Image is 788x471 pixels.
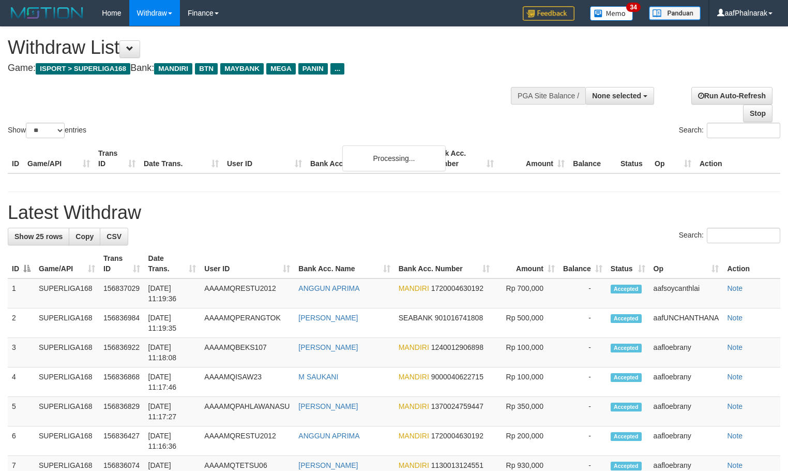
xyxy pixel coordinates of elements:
span: Accepted [611,403,642,411]
th: Action [723,249,780,278]
span: MANDIRI [399,343,429,351]
td: Rp 100,000 [494,338,559,367]
span: Show 25 rows [14,232,63,241]
td: aafloebrany [649,397,723,426]
td: SUPERLIGA168 [35,278,99,308]
th: Bank Acc. Name [306,144,427,173]
a: Note [727,343,742,351]
th: Bank Acc. Number [427,144,498,173]
td: - [559,338,607,367]
a: CSV [100,228,128,245]
span: Accepted [611,344,642,352]
td: 5 [8,397,35,426]
td: aafloebrany [649,367,723,397]
td: 1 [8,278,35,308]
span: ... [330,63,344,75]
th: Game/API: activate to sort column ascending [35,249,99,278]
a: Note [727,284,742,292]
td: [DATE] 11:18:08 [144,338,201,367]
a: Show 25 rows [8,228,69,245]
a: [PERSON_NAME] [298,402,358,410]
td: aafsoycanthlai [649,278,723,308]
span: ISPORT > SUPERLIGA168 [36,63,130,75]
span: Copy 9000040622715 to clipboard [431,373,483,381]
td: [DATE] 11:19:36 [144,278,201,308]
span: MAYBANK [220,63,264,75]
span: 34 [626,3,640,12]
th: Status [616,144,650,173]
h1: Latest Withdraw [8,202,780,223]
select: Showentries [26,123,65,138]
td: 156837029 [99,278,144,308]
span: CSV [107,232,122,241]
td: AAAAMQPAHLAWANASU [200,397,294,426]
input: Search: [707,123,780,138]
span: Accepted [611,314,642,323]
th: Balance [569,144,616,173]
td: 6 [8,426,35,456]
a: ANGGUN APRIMA [298,284,359,292]
td: 156836984 [99,308,144,338]
td: - [559,397,607,426]
td: aafUNCHANTHANA [649,308,723,338]
a: Note [727,314,742,322]
img: Button%20Memo.svg [590,6,633,21]
span: Copy 1240012906898 to clipboard [431,343,483,351]
span: MANDIRI [154,63,192,75]
th: Status: activate to sort column ascending [607,249,649,278]
td: aafloebrany [649,338,723,367]
td: - [559,278,607,308]
a: M SAUKANI [298,373,338,381]
span: MANDIRI [399,373,429,381]
span: Copy 1130013124551 to clipboard [431,461,483,469]
th: Bank Acc. Name: activate to sort column ascending [294,249,394,278]
a: [PERSON_NAME] [298,314,358,322]
span: MANDIRI [399,284,429,292]
span: Accepted [611,432,642,441]
a: Note [727,373,742,381]
th: Op [650,144,695,173]
td: AAAAMQBEKS107 [200,338,294,367]
td: [DATE] 11:19:35 [144,308,201,338]
td: 2 [8,308,35,338]
td: 156836868 [99,367,144,397]
a: [PERSON_NAME] [298,343,358,351]
img: panduan.png [649,6,701,20]
td: - [559,367,607,397]
a: [PERSON_NAME] [298,461,358,469]
span: Copy 1720004630192 to clipboard [431,432,483,440]
span: PANIN [298,63,328,75]
td: SUPERLIGA168 [35,367,99,397]
td: - [559,308,607,338]
span: Accepted [611,285,642,293]
th: User ID [223,144,306,173]
span: Accepted [611,462,642,470]
h1: Withdraw List [8,37,515,58]
a: Stop [743,105,772,122]
img: MOTION_logo.png [8,5,86,21]
a: Note [727,461,742,469]
td: [DATE] 11:17:46 [144,367,201,397]
td: Rp 700,000 [494,278,559,308]
span: MANDIRI [399,432,429,440]
th: Trans ID [94,144,140,173]
th: Balance: activate to sort column ascending [559,249,607,278]
th: Op: activate to sort column ascending [649,249,723,278]
span: None selected [592,92,641,100]
label: Show entries [8,123,86,138]
td: - [559,426,607,456]
td: Rp 100,000 [494,367,559,397]
td: 3 [8,338,35,367]
img: Feedback.jpg [523,6,574,21]
td: aafloebrany [649,426,723,456]
td: [DATE] 11:17:27 [144,397,201,426]
td: Rp 350,000 [494,397,559,426]
h4: Game: Bank: [8,63,515,73]
td: 156836427 [99,426,144,456]
span: SEABANK [399,314,433,322]
td: 4 [8,367,35,397]
th: Date Trans. [140,144,223,173]
button: None selected [585,87,654,105]
th: User ID: activate to sort column ascending [200,249,294,278]
th: Amount [498,144,569,173]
